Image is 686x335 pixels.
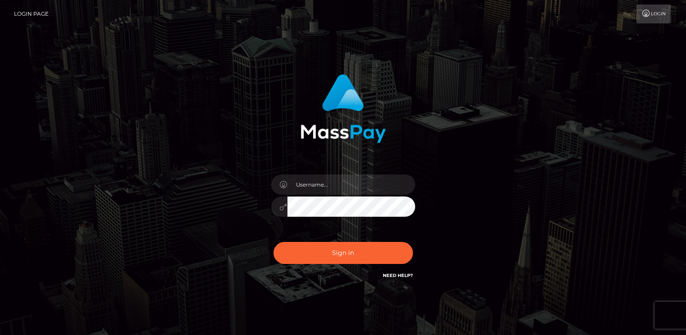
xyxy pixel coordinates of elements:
[637,4,671,23] a: Login
[14,4,49,23] a: Login Page
[287,174,415,195] input: Username...
[383,272,413,278] a: Need Help?
[300,74,386,143] img: MassPay Login
[274,242,413,264] button: Sign in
